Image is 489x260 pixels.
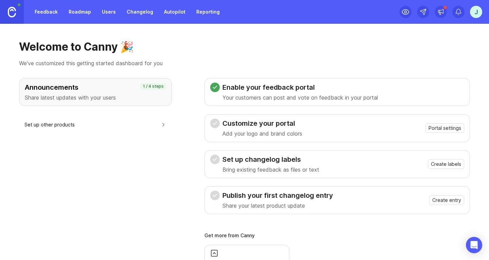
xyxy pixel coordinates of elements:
[222,129,302,138] p: Add your logo and brand colors
[429,195,464,205] button: Create entry
[98,6,120,18] a: Users
[222,119,302,128] h3: Customize your portal
[222,83,378,92] h3: Enable your feedback portal
[466,237,482,253] div: Open Intercom Messenger
[143,84,164,89] p: 1 / 4 steps
[429,125,461,132] span: Portal settings
[123,6,157,18] a: Changelog
[160,6,189,18] a: Autopilot
[222,155,319,164] h3: Set up changelog labels
[432,197,461,204] span: Create entry
[25,93,166,102] p: Share latest updates with your users
[425,123,464,133] button: Portal settings
[204,233,470,238] div: Get more from Canny
[19,59,470,67] p: We've customized this getting started dashboard for you
[470,6,482,18] button: J
[65,6,95,18] a: Roadmap
[428,159,464,169] button: Create labels
[19,40,470,54] h1: Welcome to Canny 🎉
[222,202,333,210] p: Share your latest product update
[222,93,378,102] p: Your customers can post and vote on feedback in your portal
[25,83,166,92] h3: Announcements
[19,78,172,106] button: AnnouncementsShare latest updates with your users1 / 4 steps
[222,166,319,174] p: Bring existing feedback as files or text
[192,6,224,18] a: Reporting
[222,191,333,200] h3: Publish your first changelog entry
[8,7,16,17] img: Canny Home
[31,6,62,18] a: Feedback
[24,117,166,132] button: Set up other products
[431,161,461,168] span: Create labels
